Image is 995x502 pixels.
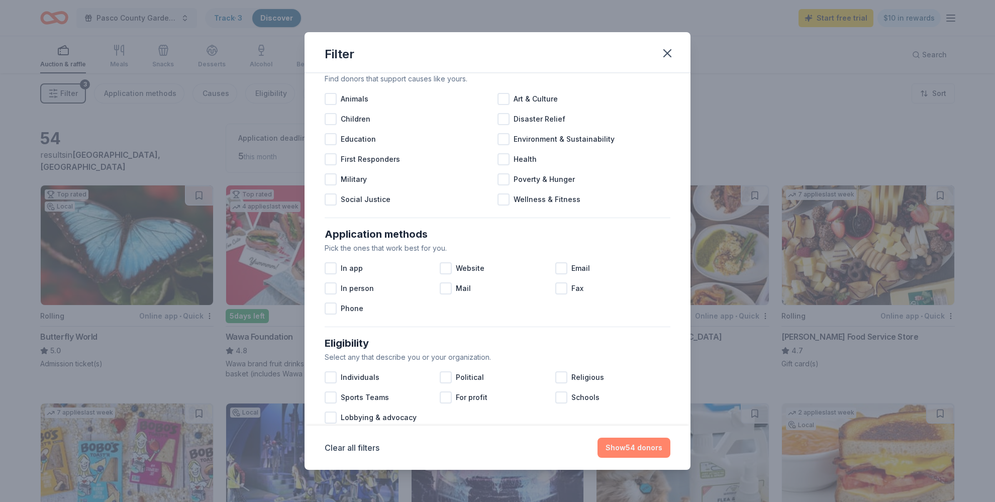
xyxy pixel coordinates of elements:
button: Clear all filters [325,442,379,454]
span: Individuals [341,371,379,383]
span: Wellness & Fitness [514,193,580,206]
span: Email [571,262,590,274]
span: Education [341,133,376,145]
span: Poverty & Hunger [514,173,575,185]
div: Select any that describe you or your organization. [325,351,670,363]
span: Children [341,113,370,125]
div: Application methods [325,226,670,242]
span: Military [341,173,367,185]
span: In person [341,282,374,294]
span: First Responders [341,153,400,165]
span: In app [341,262,363,274]
span: Animals [341,93,368,105]
span: Art & Culture [514,93,558,105]
span: Political [456,371,484,383]
span: Mail [456,282,471,294]
span: Environment & Sustainability [514,133,615,145]
span: Schools [571,391,600,404]
span: Website [456,262,484,274]
span: Fax [571,282,583,294]
div: Pick the ones that work best for you. [325,242,670,254]
span: Sports Teams [341,391,389,404]
span: Phone [341,303,363,315]
div: Find donors that support causes like yours. [325,73,670,85]
span: Disaster Relief [514,113,565,125]
span: Religious [571,371,604,383]
span: Health [514,153,537,165]
button: Show54 donors [598,438,670,458]
span: Lobbying & advocacy [341,412,417,424]
div: Eligibility [325,335,670,351]
span: Social Justice [341,193,390,206]
div: Filter [325,46,354,62]
span: For profit [456,391,487,404]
